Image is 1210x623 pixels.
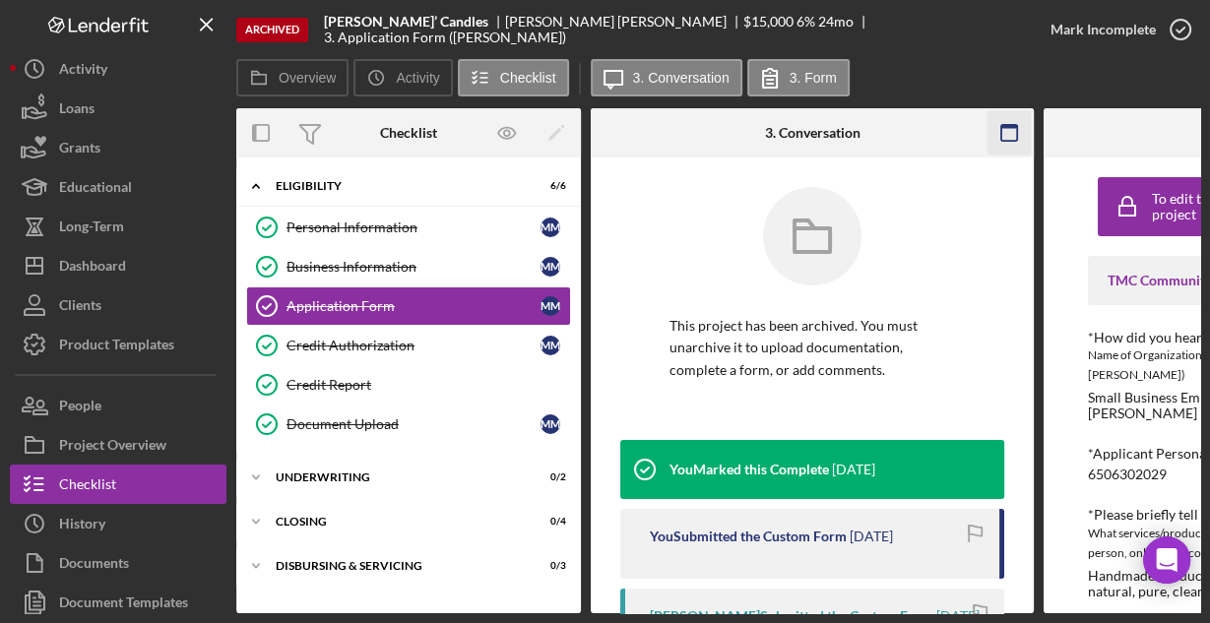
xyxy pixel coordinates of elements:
[796,14,815,30] div: 6 %
[59,386,101,430] div: People
[633,70,730,86] label: 3. Conversation
[531,560,566,572] div: 0 / 3
[10,425,226,465] button: Project Overview
[59,504,105,548] div: History
[10,246,226,285] button: Dashboard
[765,125,860,141] div: 3. Conversation
[1031,10,1200,49] button: Mark Incomplete
[246,326,571,365] a: Credit AuthorizationMM
[59,207,124,251] div: Long-Term
[10,465,226,504] button: Checklist
[59,325,174,369] div: Product Templates
[287,298,541,314] div: Application Form
[59,285,101,330] div: Clients
[10,285,226,325] button: Clients
[10,386,226,425] button: People
[59,543,129,588] div: Documents
[850,529,893,544] time: 2024-05-22 19:56
[246,208,571,247] a: Personal InformationMM
[59,425,166,469] div: Project Overview
[505,14,743,30] div: [PERSON_NAME] [PERSON_NAME]
[1088,467,1167,482] div: 6506302029
[458,59,569,96] button: Checklist
[541,296,560,316] div: M M
[246,365,571,405] a: Credit Report
[10,49,226,89] button: Activity
[669,462,829,477] div: You Marked this Complete
[246,247,571,286] a: Business InformationMM
[246,286,571,326] a: Application FormMM
[287,259,541,275] div: Business Information
[531,180,566,192] div: 6 / 6
[832,462,875,477] time: 2024-05-22 19:56
[10,504,226,543] button: History
[541,257,560,277] div: M M
[287,416,541,432] div: Document Upload
[236,59,349,96] button: Overview
[287,338,541,353] div: Credit Authorization
[10,543,226,583] button: Documents
[531,471,566,483] div: 0 / 2
[531,516,566,528] div: 0 / 4
[324,14,488,30] b: [PERSON_NAME]’ Candles
[10,128,226,167] button: Grants
[396,70,439,86] label: Activity
[276,560,517,572] div: Disbursing & Servicing
[1143,536,1190,584] div: Open Intercom Messenger
[246,405,571,444] a: Document UploadMM
[59,465,116,509] div: Checklist
[287,219,541,235] div: Personal Information
[59,49,107,93] div: Activity
[650,529,847,544] div: You Submitted the Custom Form
[669,315,955,381] p: This project has been archived. You must unarchive it to upload documentation, complete a form, o...
[541,414,560,434] div: M M
[59,246,126,290] div: Dashboard
[236,18,308,42] div: Archived
[790,70,837,86] label: 3. Form
[818,14,854,30] div: 24 mo
[279,70,336,86] label: Overview
[10,583,226,622] button: Document Templates
[276,471,517,483] div: Underwriting
[591,59,742,96] button: 3. Conversation
[59,89,95,133] div: Loans
[353,59,452,96] button: Activity
[59,128,100,172] div: Grants
[10,89,226,128] button: Loans
[1051,10,1156,49] div: Mark Incomplete
[541,336,560,355] div: M M
[541,218,560,237] div: M M
[287,377,570,393] div: Credit Report
[10,207,226,246] button: Long-Term
[10,167,226,207] button: Educational
[380,125,437,141] div: Checklist
[324,30,566,45] div: 3. Application Form ([PERSON_NAME])
[743,14,794,30] div: $15,000
[10,325,226,364] button: Product Templates
[276,516,517,528] div: Closing
[500,70,556,86] label: Checklist
[747,59,850,96] button: 3. Form
[276,180,517,192] div: Eligibility
[59,167,132,212] div: Educational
